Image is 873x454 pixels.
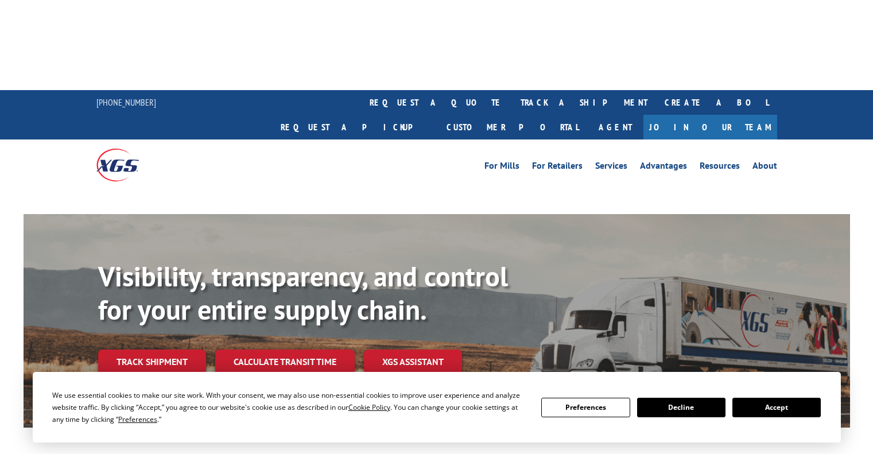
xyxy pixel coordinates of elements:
[595,161,627,174] a: Services
[640,161,687,174] a: Advantages
[96,96,156,108] a: [PHONE_NUMBER]
[98,258,508,327] b: Visibility, transparency, and control for your entire supply chain.
[118,414,157,424] span: Preferences
[700,161,740,174] a: Resources
[348,402,390,412] span: Cookie Policy
[643,115,777,139] a: Join Our Team
[512,90,656,115] a: track a shipment
[364,350,462,374] a: XGS ASSISTANT
[52,389,527,425] div: We use essential cookies to make our site work. With your consent, we may also use non-essential ...
[656,90,777,115] a: Create a BOL
[541,398,630,417] button: Preferences
[532,161,583,174] a: For Retailers
[33,372,841,443] div: Cookie Consent Prompt
[215,350,355,374] a: Calculate transit time
[587,115,643,139] a: Agent
[98,350,206,374] a: Track shipment
[438,115,587,139] a: Customer Portal
[637,398,725,417] button: Decline
[732,398,821,417] button: Accept
[272,115,438,139] a: Request a pickup
[361,90,512,115] a: request a quote
[484,161,519,174] a: For Mills
[752,161,777,174] a: About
